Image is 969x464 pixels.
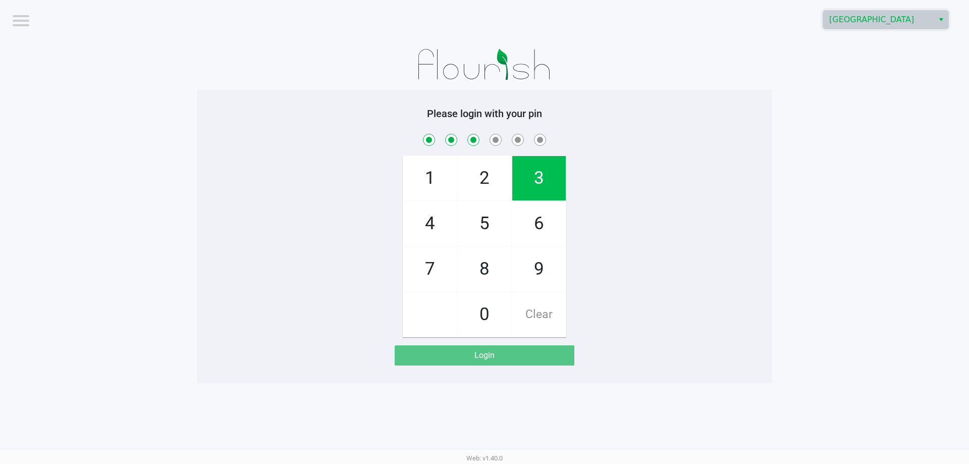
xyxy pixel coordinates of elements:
[512,156,566,200] span: 3
[204,108,765,120] h5: Please login with your pin
[512,201,566,246] span: 6
[403,156,457,200] span: 1
[458,156,511,200] span: 2
[512,292,566,337] span: Clear
[934,11,948,29] button: Select
[458,201,511,246] span: 5
[512,247,566,291] span: 9
[458,247,511,291] span: 8
[403,247,457,291] span: 7
[466,454,503,462] span: Web: v1.40.0
[403,201,457,246] span: 4
[458,292,511,337] span: 0
[829,14,928,26] span: [GEOGRAPHIC_DATA]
